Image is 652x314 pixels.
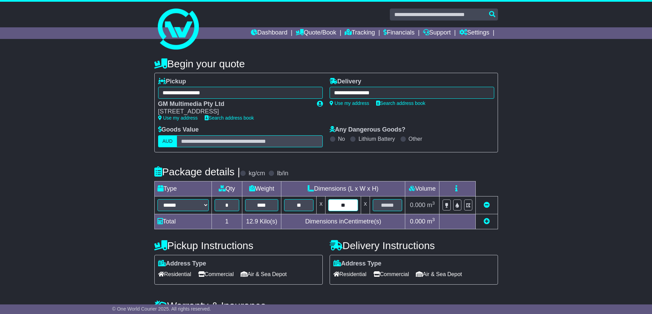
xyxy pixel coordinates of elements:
[330,240,498,251] h4: Delivery Instructions
[281,181,405,196] td: Dimensions (L x W x H)
[241,269,287,279] span: Air & Sea Depot
[432,201,435,206] sup: 3
[338,136,345,142] label: No
[281,214,405,229] td: Dimensions in Centimetre(s)
[158,100,310,108] div: GM Multimedia Pty Ltd
[409,136,422,142] label: Other
[416,269,462,279] span: Air & Sea Depot
[154,181,212,196] td: Type
[373,269,409,279] span: Commercial
[205,115,254,121] a: Search address book
[333,269,367,279] span: Residential
[376,100,425,106] a: Search address book
[154,166,240,177] h4: Package details |
[423,27,451,39] a: Support
[330,126,406,134] label: Any Dangerous Goods?
[242,181,281,196] td: Weight
[459,27,489,39] a: Settings
[158,115,198,121] a: Use my address
[405,181,439,196] td: Volume
[427,202,435,208] span: m
[427,218,435,225] span: m
[158,126,199,134] label: Goods Value
[383,27,414,39] a: Financials
[277,170,288,177] label: lb/in
[358,136,395,142] label: Lithium Battery
[112,306,211,312] span: © One World Courier 2025. All rights reserved.
[154,58,498,69] h4: Begin your quote
[296,27,336,39] a: Quote/Book
[246,218,258,225] span: 12.9
[154,300,498,311] h4: Warranty & Insurance
[484,218,490,225] a: Add new item
[158,135,177,147] label: AUD
[242,214,281,229] td: Kilo(s)
[330,100,369,106] a: Use my address
[330,78,361,85] label: Delivery
[158,260,206,268] label: Address Type
[484,202,490,208] a: Remove this item
[345,27,375,39] a: Tracking
[361,196,370,214] td: x
[212,214,242,229] td: 1
[317,196,325,214] td: x
[432,217,435,222] sup: 3
[251,27,287,39] a: Dashboard
[158,269,191,279] span: Residential
[333,260,382,268] label: Address Type
[154,214,212,229] td: Total
[154,240,323,251] h4: Pickup Instructions
[158,78,186,85] label: Pickup
[212,181,242,196] td: Qty
[410,202,425,208] span: 0.000
[198,269,234,279] span: Commercial
[410,218,425,225] span: 0.000
[248,170,265,177] label: kg/cm
[158,108,310,115] div: [STREET_ADDRESS]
